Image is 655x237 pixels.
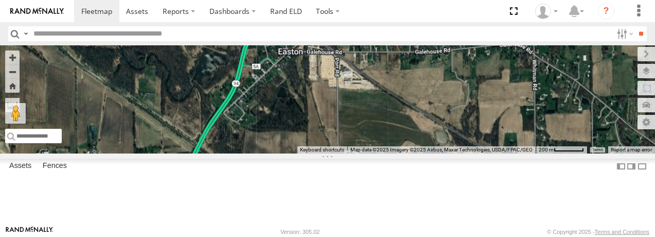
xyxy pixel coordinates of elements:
i: ? [598,3,614,20]
span: 200 m [539,147,554,153]
label: Dock Summary Table to the Left [616,159,626,174]
button: Keyboard shortcuts [300,146,344,154]
button: Zoom Home [5,79,20,93]
label: Hide Summary Table [637,159,647,174]
a: Terms and Conditions [595,229,649,235]
button: Zoom in [5,50,20,64]
label: Measure [5,98,20,112]
label: Search Query [22,26,30,41]
a: Terms [592,148,603,152]
button: Zoom out [5,64,20,79]
button: Drag Pegman onto the map to open Street View [5,103,26,124]
div: Version: 305.02 [280,229,320,235]
img: rand-logo.svg [10,8,64,15]
label: Dock Summary Table to the Right [626,159,636,174]
label: Fences [38,159,72,174]
a: Report a map error [611,147,652,153]
label: Search Filter Options [613,26,635,41]
div: George Steele [532,4,561,19]
label: Map Settings [638,115,655,129]
a: Visit our Website [6,227,53,237]
label: Assets [4,159,37,174]
span: Map data ©2025 Imagery ©2025 Airbus, Maxar Technologies, USDA/FPAC/GEO [350,147,533,153]
div: © Copyright 2025 - [547,229,649,235]
button: Map Scale: 200 m per 55 pixels [536,146,587,154]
